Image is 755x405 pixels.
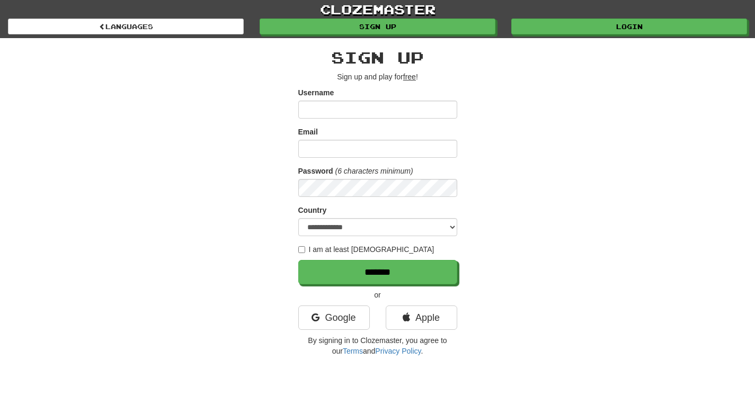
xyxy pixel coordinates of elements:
[335,167,413,175] em: (6 characters minimum)
[260,19,495,34] a: Sign up
[511,19,747,34] a: Login
[298,205,327,215] label: Country
[403,73,416,81] u: free
[298,49,457,66] h2: Sign up
[386,305,457,330] a: Apple
[298,71,457,82] p: Sign up and play for !
[8,19,244,34] a: Languages
[298,87,334,98] label: Username
[298,305,370,330] a: Google
[343,347,363,355] a: Terms
[298,244,434,255] label: I am at least [DEMOGRAPHIC_DATA]
[298,335,457,356] p: By signing in to Clozemaster, you agree to our and .
[298,166,333,176] label: Password
[375,347,421,355] a: Privacy Policy
[298,246,305,253] input: I am at least [DEMOGRAPHIC_DATA]
[298,127,318,137] label: Email
[298,290,457,300] p: or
